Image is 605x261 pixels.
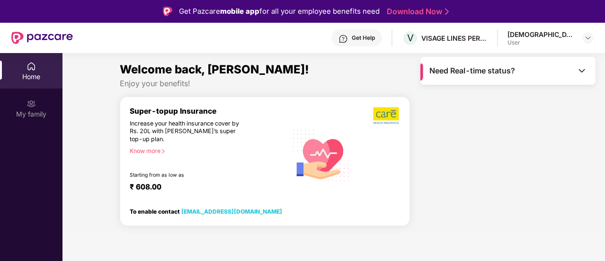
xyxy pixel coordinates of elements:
[181,208,282,215] a: [EMAIL_ADDRESS][DOMAIN_NAME]
[584,34,592,42] img: svg+xml;base64,PHN2ZyBpZD0iRHJvcGRvd24tMzJ4MzIiIHhtbG5zPSJodHRwOi8vd3d3LnczLm9yZy8yMDAwL3N2ZyIgd2...
[27,99,36,108] img: svg+xml;base64,PHN2ZyB3aWR0aD0iMjAiIGhlaWdodD0iMjAiIHZpZXdCb3g9IjAgMCAyMCAyMCIgZmlsbD0ibm9uZSIgeG...
[352,34,375,42] div: Get Help
[130,172,247,179] div: Starting from as low as
[387,7,446,17] a: Download Now
[120,79,548,89] div: Enjoy your benefits!
[11,32,73,44] img: New Pazcare Logo
[130,182,278,194] div: ₹ 608.00
[120,63,309,76] span: Welcome back, [PERSON_NAME]!
[130,208,282,215] div: To enable contact
[373,107,400,125] img: b5dec4f62d2307b9de63beb79f102df3.png
[507,30,574,39] div: [DEMOGRAPHIC_DATA]
[338,34,348,44] img: svg+xml;base64,PHN2ZyBpZD0iSGVscC0zMngzMiIgeG1sbnM9Imh0dHA6Ly93d3cudzMub3JnLzIwMDAvc3ZnIiB3aWR0aD...
[287,120,355,189] img: svg+xml;base64,PHN2ZyB4bWxucz0iaHR0cDovL3d3dy53My5vcmcvMjAwMC9zdmciIHhtbG5zOnhsaW5rPSJodHRwOi8vd3...
[445,7,449,17] img: Stroke
[179,6,380,17] div: Get Pazcare for all your employee benefits need
[220,7,259,16] strong: mobile app
[160,149,166,154] span: right
[407,32,414,44] span: V
[130,147,282,154] div: Know more
[577,66,587,75] img: Toggle Icon
[163,7,172,16] img: Logo
[507,39,574,46] div: User
[130,107,287,116] div: Super-topup Insurance
[421,34,488,43] div: VISAGE LINES PERSONAL CARE PRIVATE LIMITED
[27,62,36,71] img: svg+xml;base64,PHN2ZyBpZD0iSG9tZSIgeG1sbnM9Imh0dHA6Ly93d3cudzMub3JnLzIwMDAvc3ZnIiB3aWR0aD0iMjAiIG...
[429,66,515,76] span: Need Real-time status?
[130,120,247,144] div: Increase your health insurance cover by Rs. 20L with [PERSON_NAME]’s super top-up plan.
